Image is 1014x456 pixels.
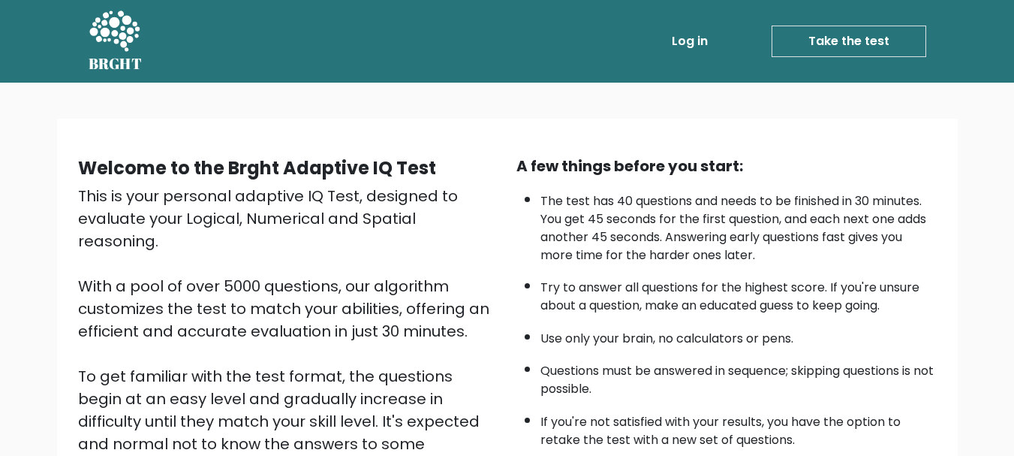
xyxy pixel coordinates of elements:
li: Try to answer all questions for the highest score. If you're unsure about a question, make an edu... [540,271,937,315]
div: A few things before you start: [516,155,937,177]
a: BRGHT [89,6,143,77]
a: Take the test [772,26,926,57]
h5: BRGHT [89,55,143,73]
a: Log in [666,26,714,56]
li: Use only your brain, no calculators or pens. [540,322,937,348]
li: If you're not satisfied with your results, you have the option to retake the test with a new set ... [540,406,937,449]
b: Welcome to the Brght Adaptive IQ Test [78,156,436,180]
li: Questions must be answered in sequence; skipping questions is not possible. [540,355,937,398]
li: The test has 40 questions and needs to be finished in 30 minutes. You get 45 seconds for the firs... [540,185,937,264]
